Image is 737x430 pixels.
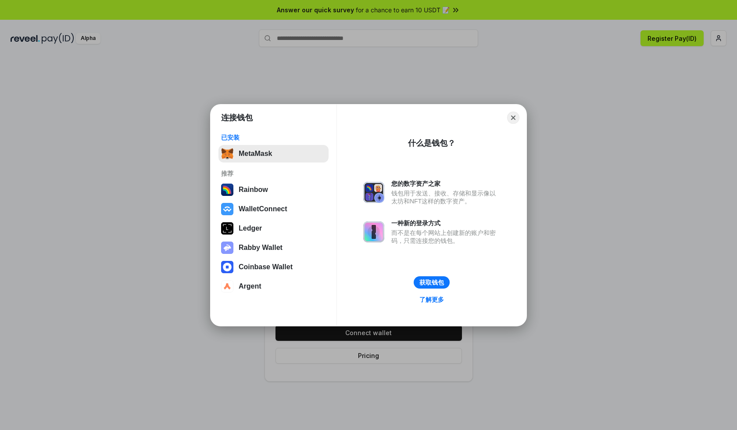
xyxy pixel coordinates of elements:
[408,138,455,148] div: 什么是钱包？
[419,278,444,286] div: 获取钱包
[221,170,326,177] div: 推荐
[218,145,329,163] button: MetaMask
[239,244,283,252] div: Rabby Wallet
[221,280,233,293] img: svg+xml,%3Csvg%20width%3D%2228%22%20height%3D%2228%22%20viewBox%3D%220%200%2028%2028%22%20fill%3D...
[221,222,233,235] img: svg+xml,%3Csvg%20xmlns%3D%22http%3A%2F%2Fwww.w3.org%2F2000%2Fsvg%22%20width%3D%2228%22%20height%3...
[221,203,233,215] img: svg+xml,%3Csvg%20width%3D%2228%22%20height%3D%2228%22%20viewBox%3D%220%200%2028%2028%22%20fill%3D...
[221,242,233,254] img: svg+xml,%3Csvg%20xmlns%3D%22http%3A%2F%2Fwww.w3.org%2F2000%2Fsvg%22%20fill%3D%22none%22%20viewBox...
[507,112,519,124] button: Close
[363,182,384,203] img: svg+xml,%3Csvg%20xmlns%3D%22http%3A%2F%2Fwww.w3.org%2F2000%2Fsvg%22%20fill%3D%22none%22%20viewBox...
[221,184,233,196] img: svg+xml,%3Csvg%20width%3D%22120%22%20height%3D%22120%22%20viewBox%3D%220%200%20120%20120%22%20fil...
[239,205,287,213] div: WalletConnect
[218,278,329,295] button: Argent
[221,148,233,160] img: svg+xml,%3Csvg%20fill%3D%22none%22%20height%3D%2233%22%20viewBox%3D%220%200%2035%2033%22%20width%...
[239,224,262,232] div: Ledger
[414,276,450,289] button: 获取钱包
[419,296,444,304] div: 了解更多
[391,229,500,245] div: 而不是在每个网站上创建新的账户和密码，只需连接您的钱包。
[218,181,329,199] button: Rainbow
[391,180,500,188] div: 您的数字资产之家
[391,189,500,205] div: 钱包用于发送、接收、存储和显示像以太坊和NFT这样的数字资产。
[239,282,261,290] div: Argent
[391,219,500,227] div: 一种新的登录方式
[218,200,329,218] button: WalletConnect
[218,220,329,237] button: Ledger
[218,239,329,257] button: Rabby Wallet
[221,134,326,141] div: 已安装
[414,294,449,305] a: 了解更多
[221,112,253,123] h1: 连接钱包
[218,258,329,276] button: Coinbase Wallet
[239,186,268,194] div: Rainbow
[221,261,233,273] img: svg+xml,%3Csvg%20width%3D%2228%22%20height%3D%2228%22%20viewBox%3D%220%200%2028%2028%22%20fill%3D...
[239,263,293,271] div: Coinbase Wallet
[239,150,272,158] div: MetaMask
[363,221,384,242] img: svg+xml,%3Csvg%20xmlns%3D%22http%3A%2F%2Fwww.w3.org%2F2000%2Fsvg%22%20fill%3D%22none%22%20viewBox...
